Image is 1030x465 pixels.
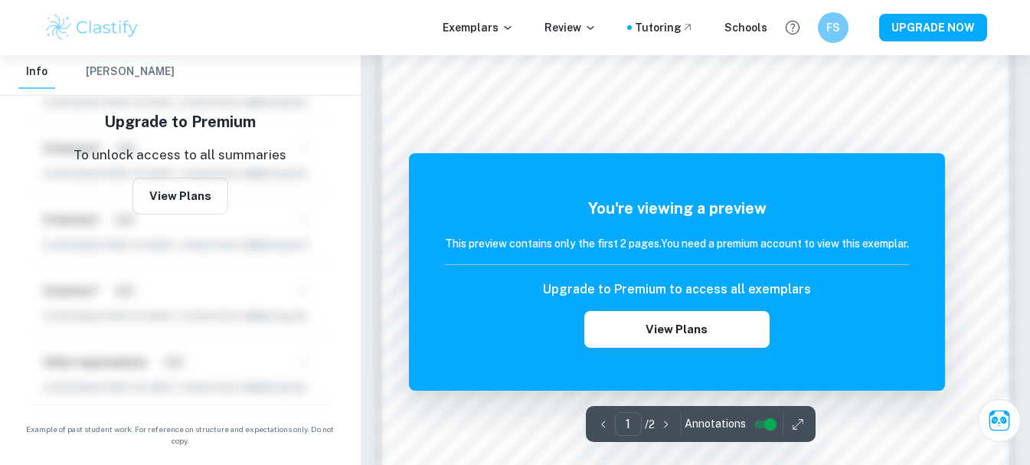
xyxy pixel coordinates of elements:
button: FS [818,12,849,43]
button: Ask Clai [978,399,1021,442]
span: Example of past student work. For reference on structure and expectations only. Do not copy. [18,424,342,447]
h6: Upgrade to Premium to access all exemplars [543,280,811,299]
a: Tutoring [635,19,694,36]
button: UPGRADE NOW [879,14,987,41]
h5: You're viewing a preview [445,197,909,220]
h5: Upgrade to Premium [104,110,256,133]
h6: This preview contains only the first 2 pages. You need a premium account to view this exemplar. [445,235,909,252]
p: Review [544,19,597,36]
p: / 2 [645,416,655,433]
button: View Plans [132,178,228,214]
a: Schools [724,19,767,36]
span: Annotations [685,416,746,432]
button: Help and Feedback [780,15,806,41]
p: Exemplars [443,19,514,36]
p: To unlock access to all summaries [74,146,286,165]
button: View Plans [584,311,770,348]
h6: FS [824,19,842,36]
img: Clastify logo [44,12,141,43]
button: [PERSON_NAME] [86,55,175,89]
button: Info [18,55,55,89]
